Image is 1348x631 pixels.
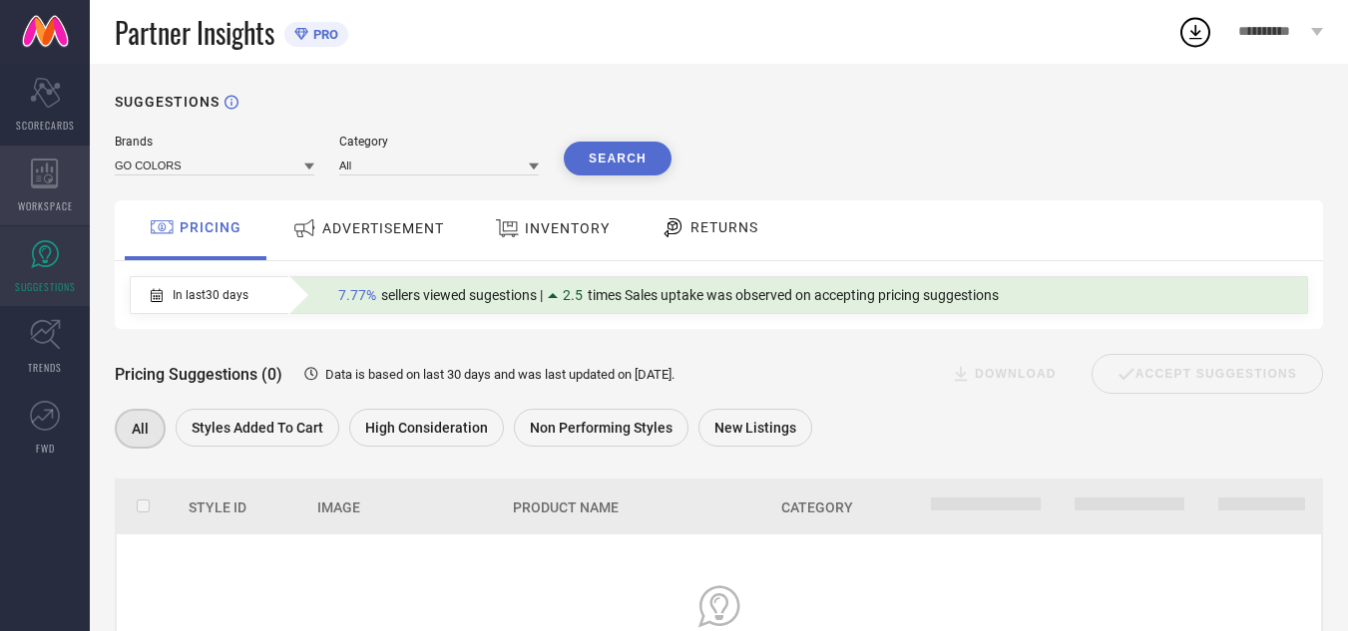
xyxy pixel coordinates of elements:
div: Brands [115,135,314,149]
span: PRO [308,27,338,42]
span: 7.77% [338,287,376,303]
span: Category [781,499,853,515]
span: New Listings [714,420,796,436]
span: sellers viewed sugestions | [381,287,543,303]
span: 2.5 [563,287,583,303]
span: FWD [36,441,55,456]
span: WORKSPACE [18,198,73,213]
span: Styles Added To Cart [192,420,323,436]
span: Partner Insights [115,12,274,53]
span: Data is based on last 30 days and was last updated on [DATE] . [325,367,674,382]
span: SUGGESTIONS [15,279,76,294]
span: INVENTORY [525,220,610,236]
span: In last 30 days [173,288,248,302]
div: Open download list [1177,14,1213,50]
span: Image [317,499,360,515]
span: Product Name [513,499,619,515]
span: TRENDS [28,360,62,375]
span: ADVERTISEMENT [322,220,444,236]
span: Style Id [189,499,246,515]
div: Percentage of sellers who have viewed suggestions for the current Insight Type [328,282,1009,308]
div: Category [339,135,539,149]
span: SCORECARDS [16,118,75,133]
h1: SUGGESTIONS [115,94,220,110]
span: High Consideration [365,420,488,436]
span: Pricing Suggestions (0) [115,365,282,384]
span: RETURNS [690,219,758,235]
span: All [132,421,149,437]
span: PRICING [180,219,241,235]
span: Non Performing Styles [530,420,673,436]
button: Search [564,142,672,175]
div: Accept Suggestions [1092,354,1323,394]
span: times Sales uptake was observed on accepting pricing suggestions [588,287,999,303]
